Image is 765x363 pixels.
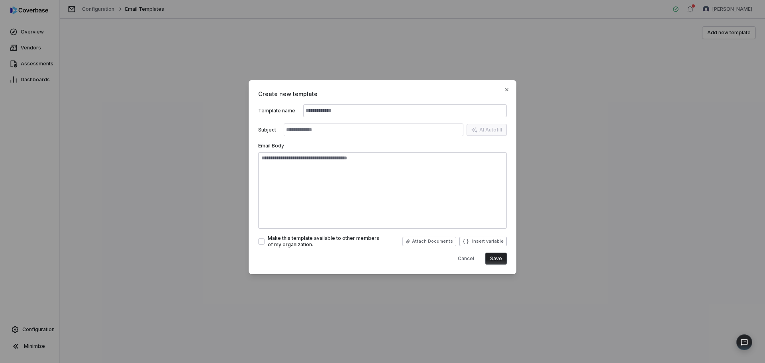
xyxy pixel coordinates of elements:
[258,238,265,245] button: Make this template available to other members of my organization.
[485,253,507,265] button: Save
[258,90,507,98] span: Create new template
[459,237,507,246] button: Insert variable
[412,238,453,244] span: Attach Documents
[258,108,300,114] label: Template name
[453,253,479,265] button: Cancel
[402,237,456,246] button: Attach Documents
[268,235,379,248] span: Make this template available to other members of my organization.
[258,143,284,149] label: Email Body
[258,127,280,133] label: Subject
